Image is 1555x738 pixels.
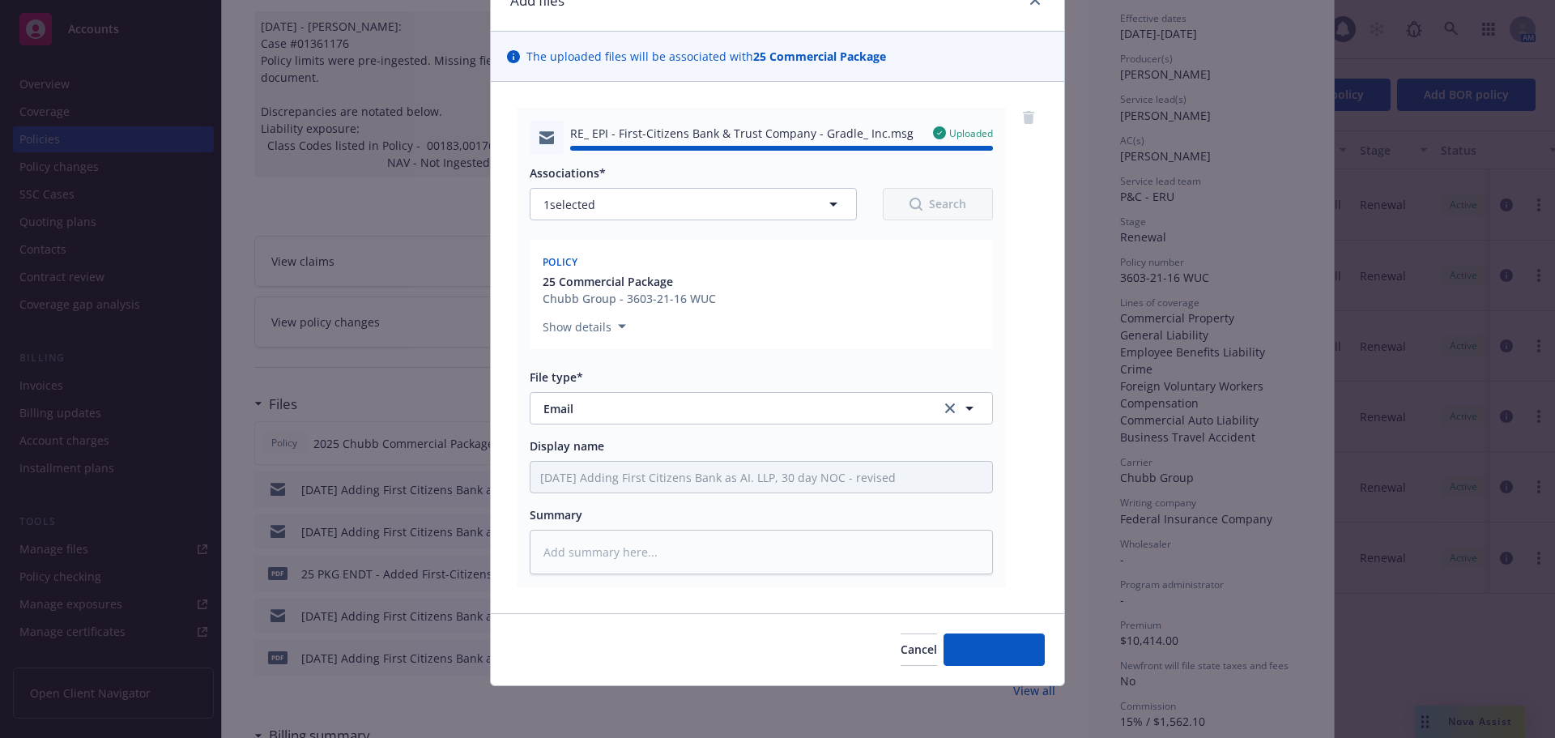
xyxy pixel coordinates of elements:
[530,462,992,493] input: Add display name here...
[944,633,1045,666] button: Add files
[530,507,582,523] span: Summary
[530,438,604,454] span: Display name
[901,633,937,666] button: Cancel
[901,642,937,657] span: Cancel
[970,642,1018,657] span: Add files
